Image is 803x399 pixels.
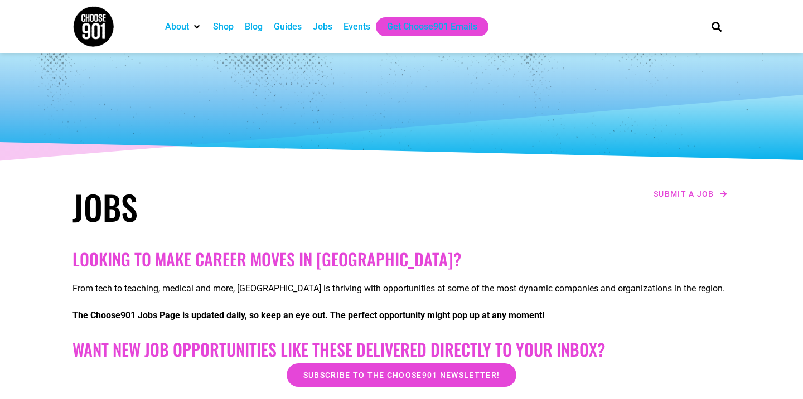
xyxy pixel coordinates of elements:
[72,310,544,320] strong: The Choose901 Jobs Page is updated daily, so keep an eye out. The perfect opportunity might pop u...
[72,187,396,227] h1: Jobs
[654,190,714,198] span: Submit a job
[159,17,693,36] nav: Main nav
[344,20,370,33] a: Events
[387,20,477,33] a: Get Choose901 Emails
[274,20,302,33] a: Guides
[159,17,207,36] div: About
[72,282,731,295] p: From tech to teaching, medical and more, [GEOGRAPHIC_DATA] is thriving with opportunities at some...
[165,20,189,33] a: About
[650,187,731,201] a: Submit a job
[303,371,500,379] span: Subscribe to the Choose901 newsletter!
[287,363,516,387] a: Subscribe to the Choose901 newsletter!
[72,339,731,359] h2: Want New Job Opportunities like these Delivered Directly to your Inbox?
[213,20,234,33] a: Shop
[72,249,731,269] h2: Looking to make career moves in [GEOGRAPHIC_DATA]?
[245,20,263,33] a: Blog
[313,20,332,33] a: Jobs
[708,17,726,36] div: Search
